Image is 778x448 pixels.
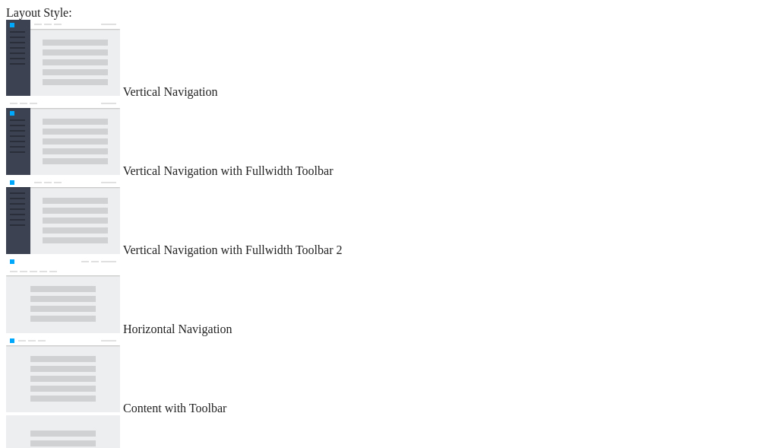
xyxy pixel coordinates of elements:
img: horizontal-nav.jpg [6,257,120,333]
md-radio-button: Vertical Navigation with Fullwidth Toolbar 2 [6,178,772,257]
span: Vertical Navigation with Fullwidth Toolbar 2 [123,243,343,256]
div: Layout Style: [6,6,772,20]
img: vertical-nav.jpg [6,20,120,96]
md-radio-button: Vertical Navigation with Fullwidth Toolbar [6,99,772,178]
md-radio-button: Horizontal Navigation [6,257,772,336]
span: Vertical Navigation [123,85,218,98]
md-radio-button: Content with Toolbar [6,336,772,415]
md-radio-button: Vertical Navigation [6,20,772,99]
span: Vertical Navigation with Fullwidth Toolbar [123,164,334,177]
img: vertical-nav-with-full-toolbar.jpg [6,99,120,175]
span: Content with Toolbar [123,402,226,415]
img: vertical-nav-with-full-toolbar-2.jpg [6,178,120,254]
span: Horizontal Navigation [123,322,232,335]
img: content-with-toolbar.jpg [6,336,120,412]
